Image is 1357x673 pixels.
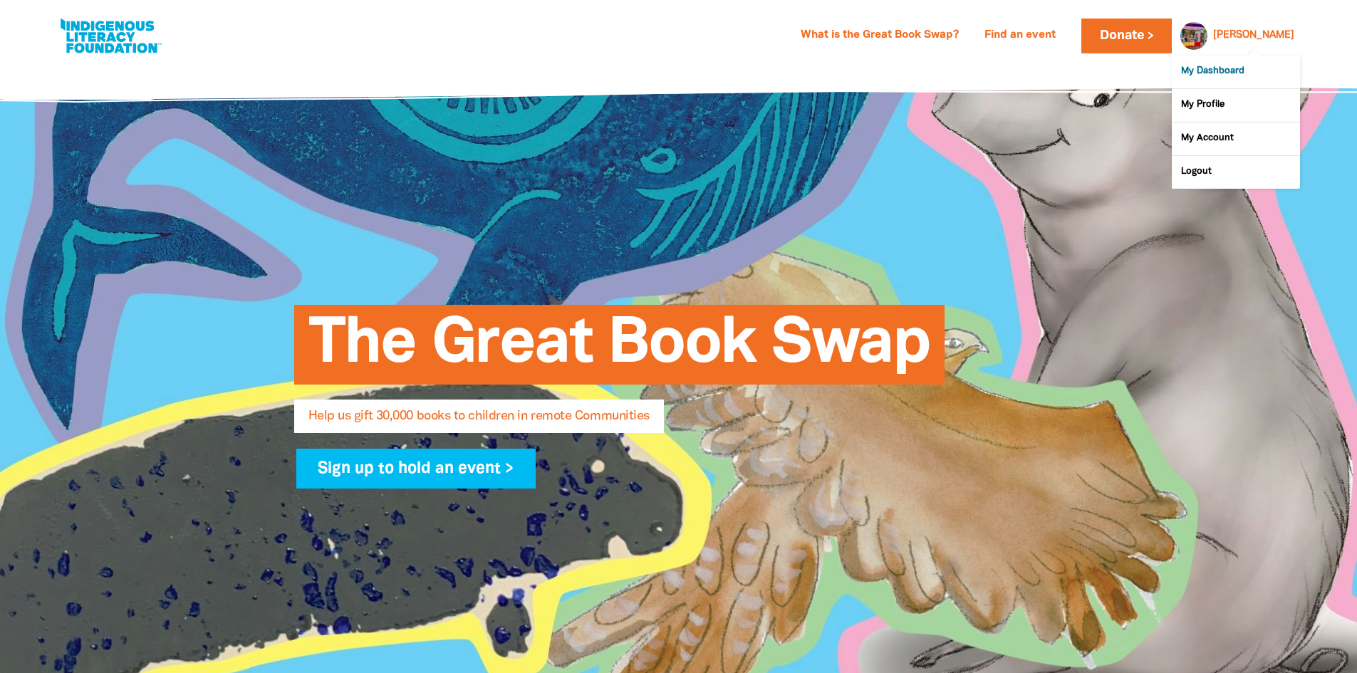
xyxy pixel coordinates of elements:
span: Help us gift 30,000 books to children in remote Communities [308,410,650,433]
a: Logout [1172,156,1300,189]
a: My Account [1172,122,1300,155]
a: Donate [1081,19,1171,53]
span: The Great Book Swap [308,315,930,385]
a: Find an event [976,24,1064,47]
a: My Profile [1172,89,1300,122]
a: Sign up to hold an event > [296,449,536,489]
a: [PERSON_NAME] [1213,31,1294,41]
a: What is the Great Book Swap? [792,24,967,47]
a: My Dashboard [1172,56,1300,88]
